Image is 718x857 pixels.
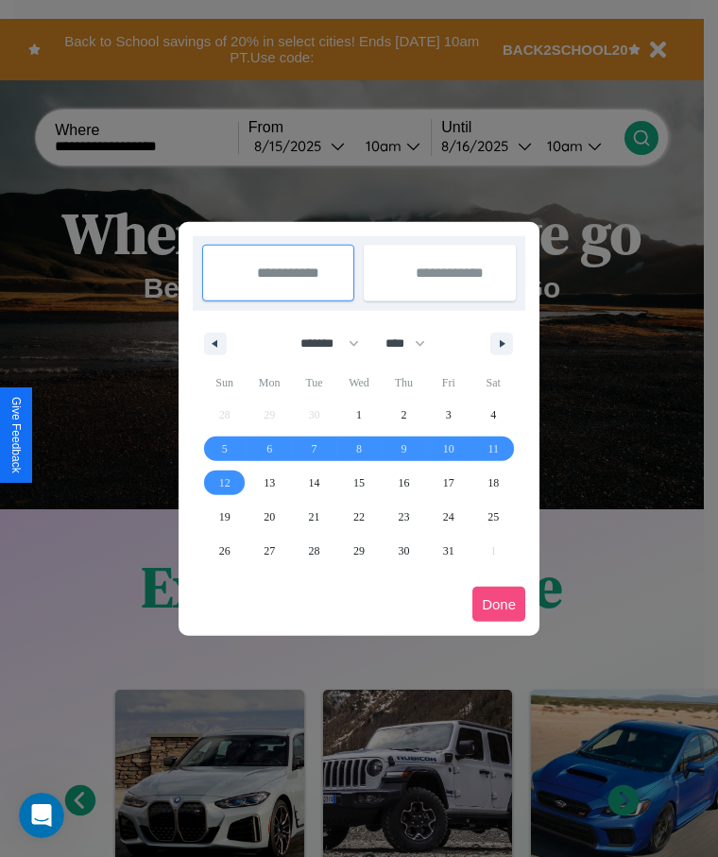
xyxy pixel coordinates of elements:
[309,500,320,534] span: 21
[471,500,516,534] button: 25
[471,368,516,398] span: Sat
[382,368,426,398] span: Thu
[202,466,247,500] button: 12
[247,500,291,534] button: 20
[219,500,231,534] span: 19
[336,368,381,398] span: Wed
[490,398,496,432] span: 4
[353,534,365,568] span: 29
[202,368,247,398] span: Sun
[426,398,470,432] button: 3
[443,500,454,534] span: 24
[382,500,426,534] button: 23
[443,466,454,500] span: 17
[472,587,525,622] button: Done
[312,432,317,466] span: 7
[443,432,454,466] span: 10
[336,500,381,534] button: 22
[336,534,381,568] button: 29
[426,534,470,568] button: 31
[266,432,272,466] span: 6
[292,368,336,398] span: Tue
[487,432,499,466] span: 11
[336,398,381,432] button: 1
[382,534,426,568] button: 30
[398,500,409,534] span: 23
[309,534,320,568] span: 28
[264,466,275,500] span: 13
[382,432,426,466] button: 9
[292,432,336,466] button: 7
[426,500,470,534] button: 24
[426,432,470,466] button: 10
[292,534,336,568] button: 28
[398,466,409,500] span: 16
[247,368,291,398] span: Mon
[487,500,499,534] span: 25
[356,432,362,466] span: 8
[471,398,516,432] button: 4
[426,368,470,398] span: Fri
[19,793,64,838] iframe: Intercom live chat
[446,398,452,432] span: 3
[264,500,275,534] span: 20
[401,432,406,466] span: 9
[219,466,231,500] span: 12
[382,466,426,500] button: 16
[443,534,454,568] span: 31
[247,432,291,466] button: 6
[264,534,275,568] span: 27
[202,500,247,534] button: 19
[471,432,516,466] button: 11
[398,534,409,568] span: 30
[309,466,320,500] span: 14
[247,534,291,568] button: 27
[222,432,228,466] span: 5
[292,466,336,500] button: 14
[247,466,291,500] button: 13
[471,466,516,500] button: 18
[356,398,362,432] span: 1
[292,500,336,534] button: 21
[202,534,247,568] button: 26
[353,500,365,534] span: 22
[401,398,406,432] span: 2
[353,466,365,500] span: 15
[9,397,23,473] div: Give Feedback
[382,398,426,432] button: 2
[202,432,247,466] button: 5
[426,466,470,500] button: 17
[487,466,499,500] span: 18
[219,534,231,568] span: 26
[336,432,381,466] button: 8
[336,466,381,500] button: 15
